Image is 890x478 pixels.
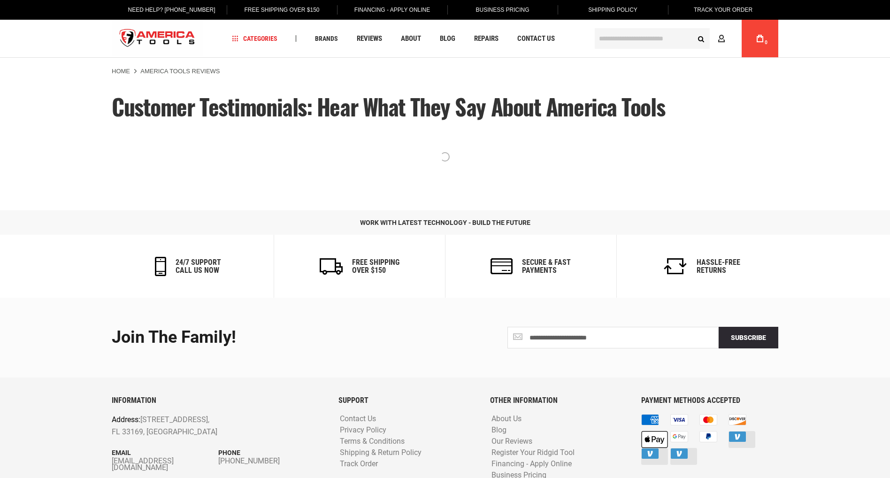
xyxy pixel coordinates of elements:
h6: OTHER INFORMATION [490,396,627,405]
a: Contact Us [513,32,559,45]
a: Terms & Conditions [338,437,407,446]
a: Categories [228,32,282,45]
a: Privacy Policy [338,426,389,435]
a: Track Order [338,460,380,469]
span: Repairs [474,35,499,42]
a: About Us [489,415,524,424]
div: Join the Family! [112,328,438,347]
a: About [397,32,425,45]
a: store logo [112,21,203,56]
h6: secure & fast payments [522,258,571,275]
h6: Free Shipping Over $150 [352,258,399,275]
a: Financing - Apply Online [489,460,574,469]
a: Home [112,67,130,76]
a: Our Reviews [489,437,535,446]
a: Shipping & Return Policy [338,448,424,457]
a: Brands [311,32,342,45]
button: Search [692,30,710,47]
a: Contact Us [338,415,378,424]
p: [STREET_ADDRESS], FL 33169, [GEOGRAPHIC_DATA] [112,414,282,438]
a: Register Your Ridgid Tool [489,448,577,457]
a: Blog [489,426,509,435]
a: [EMAIL_ADDRESS][DOMAIN_NAME] [112,458,218,471]
span: About [401,35,421,42]
a: Blog [436,32,460,45]
strong: America Tools Reviews [140,68,220,75]
h6: Hassle-Free Returns [697,258,740,275]
h6: INFORMATION [112,396,324,405]
h6: 24/7 support call us now [176,258,221,275]
h6: SUPPORT [338,396,476,405]
span: Brands [315,35,338,42]
span: Blog [440,35,455,42]
a: [PHONE_NUMBER] [218,458,325,464]
p: Phone [218,447,325,458]
a: Repairs [470,32,503,45]
span: Address: [112,416,140,424]
a: 0 [751,20,769,57]
button: Subscribe [719,327,778,348]
a: Reviews [353,32,386,45]
span: Contact Us [517,35,555,42]
img: America Tools [112,21,203,56]
h6: PAYMENT METHODS ACCEPTED [641,396,778,405]
span: Shipping Policy [588,7,637,13]
p: Email [112,447,218,458]
span: Reviews [357,35,382,42]
span: Categories [232,35,277,42]
span: Subscribe [731,334,766,341]
span: Customer Testimonials: Hear What They Say About America Tools [112,90,665,123]
span: 0 [765,40,767,45]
